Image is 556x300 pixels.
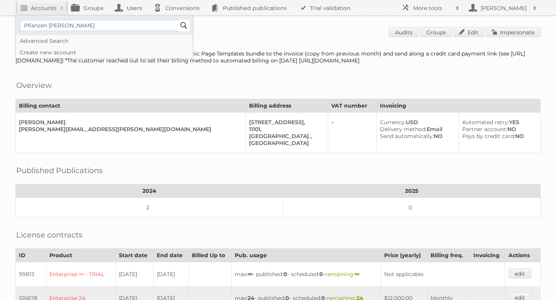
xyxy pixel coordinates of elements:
h2: License contracts [16,229,83,241]
th: Billing freq. [427,249,470,262]
div: YES [462,119,534,126]
div: USD [380,119,453,126]
span: Currency: [380,119,406,126]
a: Create new account [16,47,193,58]
strong: 0 [283,271,287,278]
td: 99813 [16,262,46,287]
strong: 0 [319,271,323,278]
h2: Accounts [31,4,56,12]
td: Not applicable. [381,262,505,287]
a: Audits [389,27,419,37]
td: [DATE] [154,262,189,287]
strong: ∞ [247,271,253,278]
span: Delivery method: [380,126,427,133]
span: Send automatically: [380,133,434,140]
span: remaining: [325,271,359,278]
td: max: - published: - scheduled: - [232,262,381,287]
div: [STREET_ADDRESS], [249,119,322,126]
th: 2024 [16,184,283,198]
td: – [328,113,376,153]
span: Pays by credit card: [462,133,515,140]
th: Actions [505,249,541,262]
div: Email [380,126,453,133]
div: NO [462,126,534,133]
th: Price (yearly) [381,249,427,262]
div: [GEOGRAPHIC_DATA] [249,140,322,147]
td: 0 [283,198,540,217]
strong: ∞ [354,271,359,278]
div: [GEOGRAPHIC_DATA] , [249,133,322,140]
th: Invoicing [470,249,505,262]
a: Impersonate [486,27,541,37]
input: Search [178,20,190,31]
th: Pub. usage [232,249,381,262]
span: Partner account: [462,126,507,133]
td: Enterprise ∞ - TRIAL [46,262,115,287]
th: Product [46,249,115,262]
a: Groups [420,27,452,37]
h1: Account 85441: [PERSON_NAME] [15,27,541,39]
div: 11101, [249,126,322,133]
th: End date [154,249,189,262]
th: ID [16,249,46,262]
a: edit [509,268,531,278]
div: NO [380,133,453,140]
h2: More tools [413,4,452,12]
div: [PERSON_NAME][EMAIL_ADDRESS][PERSON_NAME][DOMAIN_NAME] [19,126,239,133]
th: Billing contact [16,99,246,113]
th: Invoicing [376,99,540,113]
h2: Published Publications [16,165,103,176]
th: Billed Up to [188,249,231,262]
td: 2 [16,198,283,217]
div: [PERSON_NAME] [19,119,239,126]
h2: Overview [16,79,52,91]
div: NO [462,133,534,140]
th: 2025 [283,184,540,198]
td: [DATE] [116,262,154,287]
h2: [PERSON_NAME] [479,4,529,12]
span: Automated retry: [462,119,509,126]
th: Billing address [246,99,328,113]
a: Edit [454,27,485,37]
th: Start date [116,249,154,262]
th: VAT number [328,99,376,113]
div: [Contract 105815] Auto-billing is off so we can monthly add Dynamic Page Templates bundle to the ... [15,50,541,64]
a: Advanced Search [16,35,193,47]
